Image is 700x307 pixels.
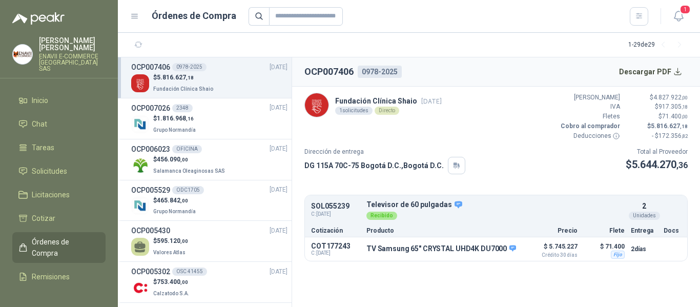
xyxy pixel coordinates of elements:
[153,250,186,255] span: Valores Atlas
[12,267,106,286] a: Remisiones
[153,209,196,214] span: Grupo Normandía
[305,93,328,117] img: Company Logo
[153,196,198,206] p: $
[131,103,287,135] a: OCP0070262348[DATE] Company Logo$1.816.968,16Grupo Normandía
[628,37,688,53] div: 1 - 29 de 29
[32,95,48,106] span: Inicio
[270,63,287,72] span: [DATE]
[12,114,106,134] a: Chat
[186,116,194,121] span: ,16
[153,168,225,174] span: Salamanca Oleaginosas SAS
[12,209,106,228] a: Cotizar
[682,114,688,119] span: ,00
[131,197,149,215] img: Company Logo
[631,243,657,255] p: 2 días
[335,95,442,107] p: Fundación Clínica Shaio
[32,166,67,177] span: Solicitudes
[153,114,198,124] p: $
[32,118,47,130] span: Chat
[270,267,287,277] span: [DATE]
[311,228,360,234] p: Cotización
[39,53,106,72] p: ENAVII E-COMMERCE [GEOGRAPHIC_DATA] SAS
[270,103,287,113] span: [DATE]
[186,75,194,80] span: ,18
[157,74,194,81] span: 5.816.627
[559,93,620,103] p: [PERSON_NAME]
[180,157,188,162] span: ,00
[651,122,688,130] span: 5.816.627
[131,62,170,73] h3: OCP007406
[664,228,681,234] p: Docs
[131,266,287,298] a: OCP005302OSC 41455[DATE] Company Logo$753.400,00Calzatodo S.A.
[658,103,688,110] span: 917.305
[375,107,399,115] div: Directo
[131,115,149,133] img: Company Logo
[270,185,287,195] span: [DATE]
[304,65,354,79] h2: OCP007406
[153,291,189,296] span: Calzatodo S.A.
[626,102,688,112] p: $
[152,9,236,23] h1: Órdenes de Compra
[680,5,691,14] span: 1
[680,124,688,129] span: ,18
[526,240,578,258] p: $ 5.745.227
[311,210,360,218] span: C: [DATE]
[526,228,578,234] p: Precio
[131,279,149,297] img: Company Logo
[358,66,402,78] div: 0978-2025
[626,147,688,157] p: Total al Proveedor
[311,202,360,210] p: SOL055239
[626,121,688,131] p: $
[559,112,620,121] p: Fletes
[153,127,196,133] span: Grupo Normandía
[172,268,207,276] div: OSC 41455
[172,186,204,194] div: ODC1705
[632,158,688,171] span: 5.644.270
[131,225,170,236] h3: OCP005430
[682,95,688,100] span: ,00
[682,133,688,139] span: ,82
[626,157,688,173] p: $
[131,62,287,94] a: OCP0074060978-2025[DATE] Company Logo$5.816.627,18Fundación Clínica Shaio
[12,12,65,25] img: Logo peakr
[311,242,360,250] p: COT177243
[629,212,660,220] div: Unidades
[669,7,688,26] button: 1
[270,144,287,154] span: [DATE]
[335,107,373,115] div: 1 solicitudes
[153,277,191,287] p: $
[584,240,625,253] p: $ 71.400
[421,97,442,105] span: [DATE]
[366,200,625,210] p: Televisor de 60 pulgadas
[12,232,106,263] a: Órdenes de Compra
[157,237,188,244] span: 595.120
[611,251,625,259] div: Fijo
[180,198,188,203] span: ,00
[626,131,688,141] p: - $
[180,238,188,244] span: ,00
[32,142,54,153] span: Tareas
[157,278,188,285] span: 753.400
[366,244,516,254] p: TV Samsung 65" CRYSTAL UHD4K DU7000
[626,93,688,103] p: $
[153,86,213,92] span: Fundación Clínica Shaio
[559,102,620,112] p: IVA
[172,145,202,153] div: OFICINA
[131,185,170,196] h3: OCP005529
[32,236,96,259] span: Órdenes de Compra
[180,279,188,285] span: ,00
[662,113,688,120] span: 71.400
[172,104,193,112] div: 2348
[32,213,55,224] span: Cotizar
[676,160,688,170] span: ,36
[131,156,149,174] img: Company Logo
[584,228,625,234] p: Flete
[172,63,207,71] div: 0978-2025
[613,62,688,82] button: Descargar PDF
[12,185,106,204] a: Licitaciones
[32,271,70,282] span: Remisiones
[131,74,149,92] img: Company Logo
[131,185,287,217] a: OCP005529ODC1705[DATE] Company Logo$465.842,00Grupo Normandía
[304,147,465,157] p: Dirección de entrega
[153,155,227,165] p: $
